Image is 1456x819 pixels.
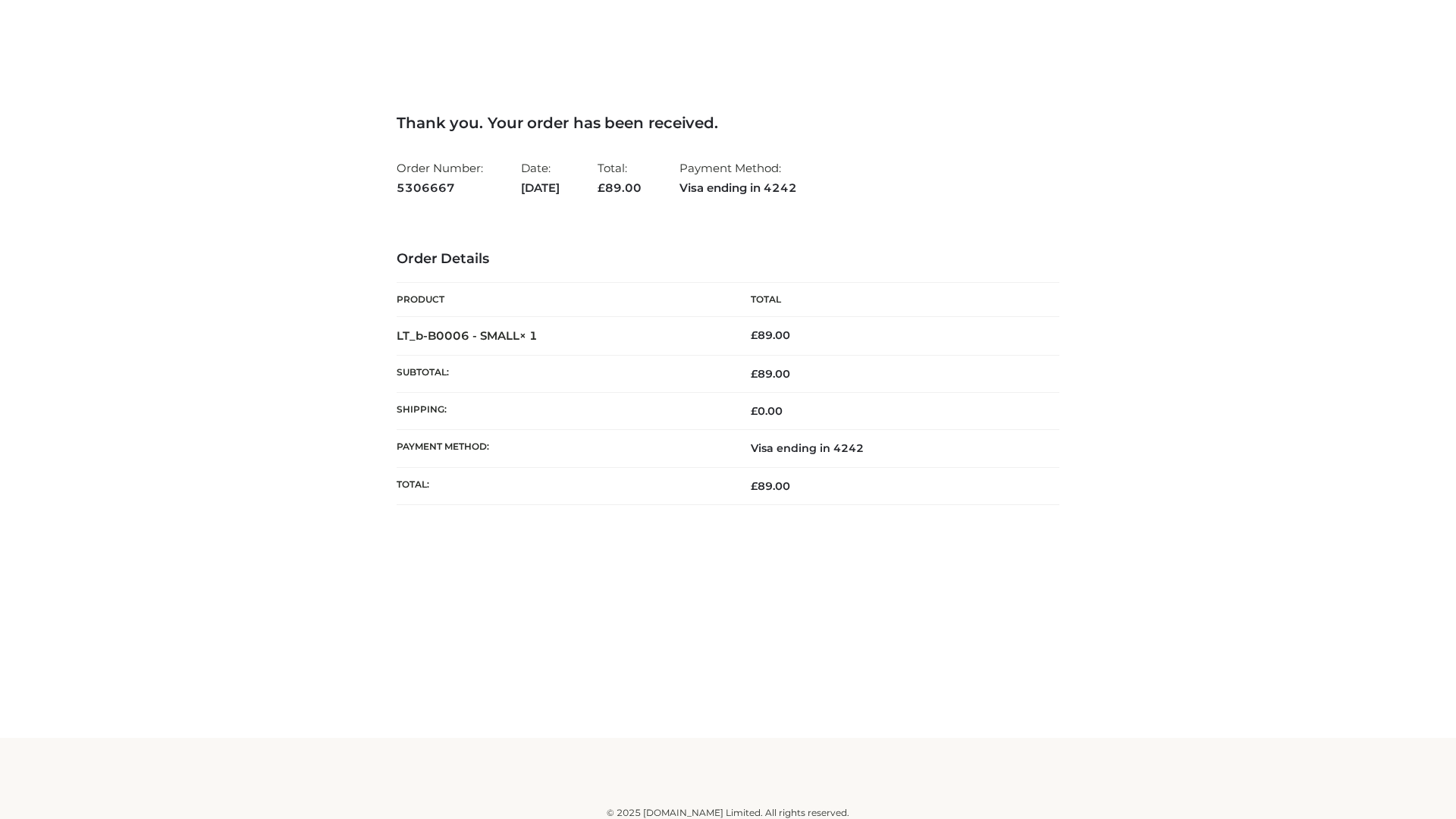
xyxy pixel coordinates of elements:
span: 89.00 [751,479,790,493]
strong: 5306667 [397,178,483,198]
strong: × 1 [519,328,538,343]
th: Product [397,283,728,317]
th: Total: [397,467,728,504]
th: Total [728,283,1059,317]
strong: LT_b-B0006 - SMALL [397,328,538,343]
span: 89.00 [598,180,642,195]
span: £ [751,404,758,418]
li: Payment Method: [679,155,797,201]
span: £ [598,180,605,195]
strong: [DATE] [521,178,560,198]
li: Total: [598,155,642,201]
h3: Order Details [397,251,1059,268]
th: Shipping: [397,393,728,430]
h3: Thank you. Your order has been received. [397,114,1059,132]
span: £ [751,328,758,342]
span: £ [751,479,758,493]
bdi: 0.00 [751,404,783,418]
span: £ [751,367,758,381]
li: Date: [521,155,560,201]
th: Payment method: [397,430,728,467]
th: Subtotal: [397,355,728,392]
strong: Visa ending in 4242 [679,178,797,198]
td: Visa ending in 4242 [728,430,1059,467]
bdi: 89.00 [751,328,790,342]
li: Order Number: [397,155,483,201]
span: 89.00 [751,367,790,381]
